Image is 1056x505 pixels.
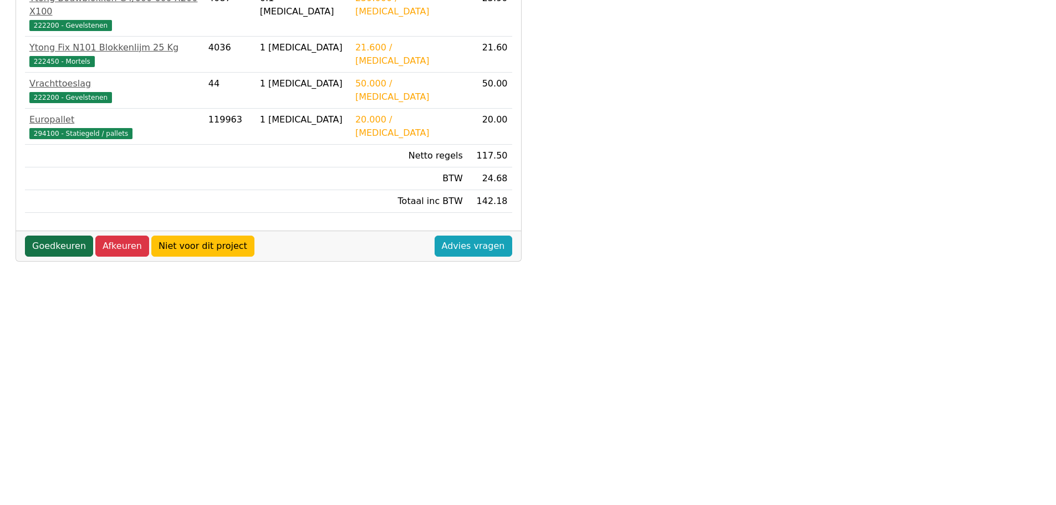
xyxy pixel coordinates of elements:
div: 50.000 / [MEDICAL_DATA] [355,77,463,104]
td: 119963 [204,109,256,145]
div: 21.600 / [MEDICAL_DATA] [355,41,463,68]
td: 4036 [204,37,256,73]
a: Vrachttoeslag222200 - Gevelstenen [29,77,200,104]
div: 1 [MEDICAL_DATA] [260,77,346,90]
div: Europallet [29,113,200,126]
span: 222200 - Gevelstenen [29,92,112,103]
div: 20.000 / [MEDICAL_DATA] [355,113,463,140]
td: BTW [351,167,467,190]
td: Netto regels [351,145,467,167]
a: Niet voor dit project [151,236,254,257]
td: 24.68 [467,167,512,190]
td: 142.18 [467,190,512,213]
div: Ytong Fix N101 Blokkenlijm 25 Kg [29,41,200,54]
a: Ytong Fix N101 Blokkenlijm 25 Kg222450 - Mortels [29,41,200,68]
td: 44 [204,73,256,109]
span: 222450 - Mortels [29,56,95,67]
a: Goedkeuren [25,236,93,257]
td: 117.50 [467,145,512,167]
div: Vrachttoeslag [29,77,200,90]
span: 222200 - Gevelstenen [29,20,112,31]
td: 20.00 [467,109,512,145]
span: 294100 - Statiegeld / pallets [29,128,132,139]
a: Europallet294100 - Statiegeld / pallets [29,113,200,140]
a: Afkeuren [95,236,149,257]
a: Advies vragen [435,236,512,257]
div: 1 [MEDICAL_DATA] [260,41,346,54]
div: 1 [MEDICAL_DATA] [260,113,346,126]
td: Totaal inc BTW [351,190,467,213]
td: 21.60 [467,37,512,73]
td: 50.00 [467,73,512,109]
